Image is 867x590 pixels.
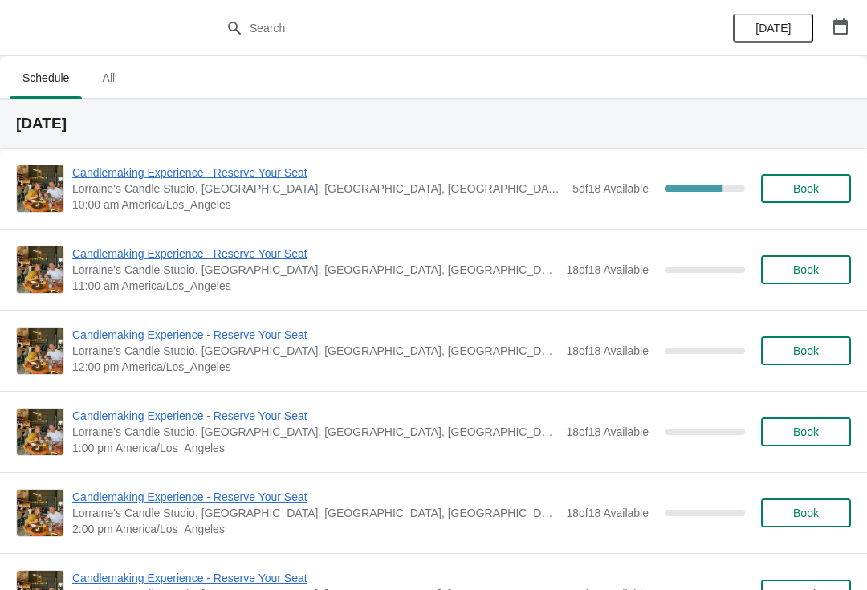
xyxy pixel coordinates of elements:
[72,197,564,213] span: 10:00 am America/Los_Angeles
[72,278,558,294] span: 11:00 am America/Los_Angeles
[72,505,558,521] span: Lorraine's Candle Studio, [GEOGRAPHIC_DATA], [GEOGRAPHIC_DATA], [GEOGRAPHIC_DATA], [GEOGRAPHIC_DATA]
[17,165,63,212] img: Candlemaking Experience - Reserve Your Seat | Lorraine's Candle Studio, Market Street, Pacific Be...
[17,328,63,374] img: Candlemaking Experience - Reserve Your Seat | Lorraine's Candle Studio, Market Street, Pacific Be...
[88,63,128,92] span: All
[17,409,63,455] img: Candlemaking Experience - Reserve Your Seat | Lorraine's Candle Studio, Market Street, Pacific Be...
[72,570,558,586] span: Candlemaking Experience - Reserve Your Seat
[793,344,819,357] span: Book
[566,507,649,519] span: 18 of 18 Available
[793,507,819,519] span: Book
[793,263,819,276] span: Book
[72,327,558,343] span: Candlemaking Experience - Reserve Your Seat
[72,408,558,424] span: Candlemaking Experience - Reserve Your Seat
[566,263,649,276] span: 18 of 18 Available
[566,344,649,357] span: 18 of 18 Available
[249,14,650,43] input: Search
[761,498,851,527] button: Book
[733,14,813,43] button: [DATE]
[16,116,851,132] h2: [DATE]
[761,174,851,203] button: Book
[72,343,558,359] span: Lorraine's Candle Studio, [GEOGRAPHIC_DATA], [GEOGRAPHIC_DATA], [GEOGRAPHIC_DATA], [GEOGRAPHIC_DATA]
[72,246,558,262] span: Candlemaking Experience - Reserve Your Seat
[72,521,558,537] span: 2:00 pm America/Los_Angeles
[72,424,558,440] span: Lorraine's Candle Studio, [GEOGRAPHIC_DATA], [GEOGRAPHIC_DATA], [GEOGRAPHIC_DATA], [GEOGRAPHIC_DATA]
[72,181,564,197] span: Lorraine's Candle Studio, [GEOGRAPHIC_DATA], [GEOGRAPHIC_DATA], [GEOGRAPHIC_DATA], [GEOGRAPHIC_DATA]
[761,417,851,446] button: Book
[72,489,558,505] span: Candlemaking Experience - Reserve Your Seat
[72,440,558,456] span: 1:00 pm America/Los_Angeles
[72,262,558,278] span: Lorraine's Candle Studio, [GEOGRAPHIC_DATA], [GEOGRAPHIC_DATA], [GEOGRAPHIC_DATA], [GEOGRAPHIC_DATA]
[17,490,63,536] img: Candlemaking Experience - Reserve Your Seat | Lorraine's Candle Studio, Market Street, Pacific Be...
[10,63,82,92] span: Schedule
[793,182,819,195] span: Book
[572,182,649,195] span: 5 of 18 Available
[17,246,63,293] img: Candlemaking Experience - Reserve Your Seat | Lorraine's Candle Studio, Market Street, Pacific Be...
[72,165,564,181] span: Candlemaking Experience - Reserve Your Seat
[72,359,558,375] span: 12:00 pm America/Los_Angeles
[793,425,819,438] span: Book
[755,22,791,35] span: [DATE]
[566,425,649,438] span: 18 of 18 Available
[761,255,851,284] button: Book
[761,336,851,365] button: Book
